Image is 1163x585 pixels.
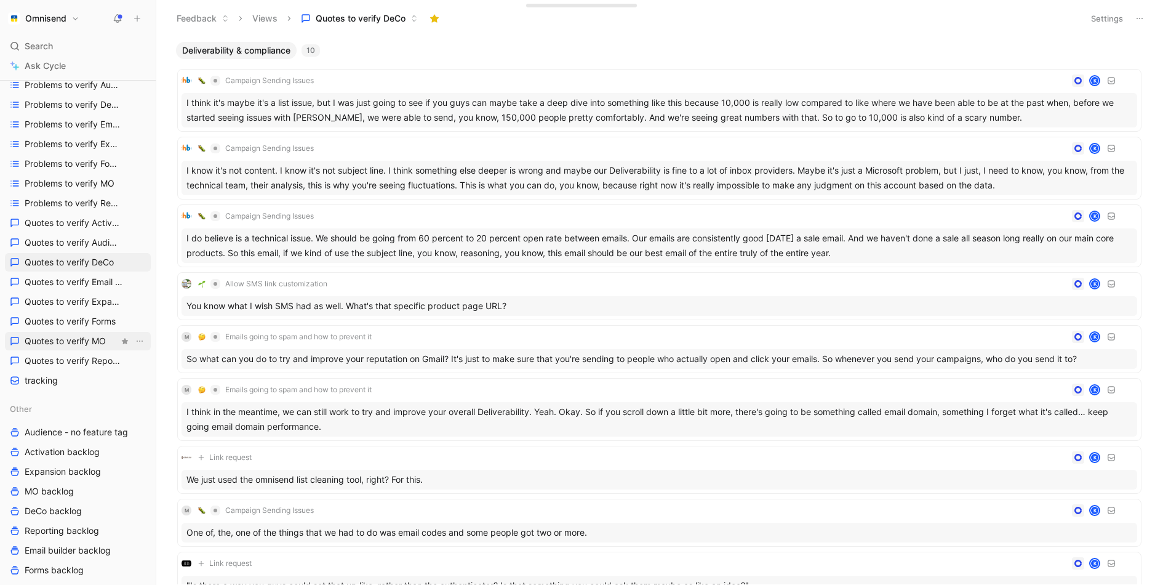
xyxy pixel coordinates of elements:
span: Problems to verify MO [25,177,114,190]
span: Campaign Sending Issues [225,143,314,153]
div: M [182,506,191,515]
button: 🐛Campaign Sending Issues [194,73,318,88]
span: Campaign Sending Issues [225,76,314,86]
div: Other [5,400,151,418]
span: Reporting backlog [25,525,99,537]
span: Quotes to verify Expansion [25,296,122,308]
button: View actions [134,177,146,190]
img: logo [182,76,191,86]
button: Deliverability & compliance [176,42,297,59]
span: Search [25,39,53,54]
button: Link request [194,556,256,571]
a: Forms backlog [5,561,151,579]
button: Settings [1085,10,1129,27]
button: 🐛Campaign Sending Issues [194,503,318,518]
img: 🐛 [198,145,206,152]
span: Problems to verify Audience [25,79,122,91]
span: Quotes to verify Email builder [25,276,123,288]
button: 🤔Emails going to spam and how to prevent it [194,382,376,397]
button: View actions [137,197,150,209]
button: View actions [134,564,146,576]
div: M [182,385,191,395]
a: Reporting backlog [5,522,151,540]
a: Quotes to verify Activation [5,214,151,232]
button: OmnisendOmnisend [5,10,82,27]
a: M🐛Campaign Sending IssuesKOne of, the, one of the things that we had to do was email codes and so... [177,499,1141,547]
button: 🌱Allow SMS link customization [194,276,332,291]
a: Audience - no feature tag [5,423,151,442]
div: I think in the meantime, we can still work to try and improve your overall Deliverability. Yeah. ... [182,402,1137,437]
span: Emails going to spam and how to prevent it [225,332,372,342]
span: Allow SMS link customization [225,279,327,289]
div: M [182,332,191,342]
span: Problems to verify Email Builder [25,118,124,131]
a: MO backlog [5,482,151,501]
img: logo [182,559,191,568]
button: View actions [134,374,146,387]
a: Expansion backlog [5,462,151,481]
div: K [1090,385,1099,394]
a: Problems to verify Email Builder [5,115,151,134]
img: Omnisend [8,12,20,25]
button: View actions [134,256,146,268]
div: K [1090,453,1099,462]
div: So what can you do to try and improve your reputation on Gmail? It's just to make sure that you'r... [182,349,1137,369]
div: K [1090,76,1099,85]
span: Audience - no feature tag [25,426,128,438]
a: Quotes to verify Reporting [5,352,151,370]
a: Activation backlog [5,443,151,461]
button: View actions [134,446,146,458]
img: logo [182,279,191,289]
a: logoLink requestKWe just used the omnisend list cleaning tool, right? For this. [177,446,1141,494]
img: 🌱 [198,280,206,288]
span: Quotes to verify Reporting [25,355,121,367]
div: Search [5,37,151,55]
button: View actions [134,99,146,111]
div: You know what I wish SMS had as well. What's that specific product page URL? [182,296,1137,316]
a: logo🌱Allow SMS link customizationKYou know what I wish SMS had as well. What's that specific prod... [177,272,1141,320]
button: View actions [134,505,146,517]
a: DeCo backlog [5,502,151,520]
span: Problems to verify DeCo [25,99,119,111]
span: Expansion backlog [25,466,101,478]
a: Problems to verify MO [5,174,151,193]
span: Problems to verify Expansion [25,138,123,150]
div: We just used the omnisend list cleaning tool, right? For this. [182,470,1137,490]
button: Views [247,9,283,28]
button: View actions [137,296,149,308]
a: Quotes to verify Email builder [5,273,151,291]
div: 10 [302,44,320,57]
img: 🤔 [198,333,206,341]
button: View actions [135,158,147,170]
img: logo [182,143,191,153]
span: Deliverability & compliance [182,44,290,57]
div: K [1090,333,1099,341]
a: Email builder backlog [5,541,151,560]
a: Quotes to verify Forms [5,312,151,331]
img: 🐛 [198,77,206,84]
button: 🐛Campaign Sending Issues [194,141,318,156]
a: logo🐛Campaign Sending IssuesKI know it's not content. I know it's not subject line. I think somet... [177,137,1141,200]
div: K [1090,280,1099,288]
span: Quotes to verify DeCo [316,12,406,25]
span: tracking [25,374,58,387]
span: Email builder backlog [25,544,111,557]
button: View actions [134,466,146,478]
button: View actions [134,544,146,557]
a: Quotes to verify MOView actions [5,332,151,350]
span: Campaign Sending Issues [225,211,314,221]
div: Docs, images, videos, audio files, links & more [534,6,591,10]
span: Link request [209,559,252,568]
button: View actions [134,426,146,438]
a: Problems to verify DeCo [5,95,151,114]
img: logo [182,453,191,462]
button: View actions [139,118,151,131]
a: M🤔Emails going to spam and how to prevent itKI think in the meantime, we can still work to try an... [177,378,1141,441]
span: Other [10,403,32,415]
a: Problems to verify Reporting [5,194,151,212]
a: Problems to verify Forms [5,155,151,173]
a: Quotes to verify DeCo [5,253,151,272]
span: Problems to verify Reporting [25,197,122,209]
img: 🐛 [198,507,206,514]
button: Feedback [171,9,234,28]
